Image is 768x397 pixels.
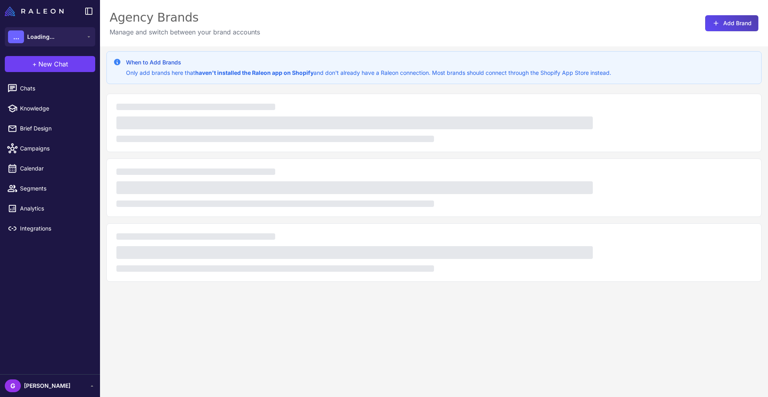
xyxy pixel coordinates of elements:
a: Segments [3,180,97,197]
a: Raleon Logo [5,6,67,16]
span: Campaigns [20,144,90,153]
button: +New Chat [5,56,95,72]
span: Segments [20,184,90,193]
span: Analytics [20,204,90,213]
a: Analytics [3,200,97,217]
h3: When to Add Brands [126,58,611,67]
img: Raleon Logo [5,6,64,16]
span: + [32,59,37,69]
a: Integrations [3,220,97,237]
span: Loading... [27,32,54,41]
p: Manage and switch between your brand accounts [110,27,260,37]
div: ... [8,30,24,43]
span: Calendar [20,164,90,173]
a: Campaigns [3,140,97,157]
span: [PERSON_NAME] [24,381,70,390]
p: Only add brands here that and don't already have a Raleon connection. Most brands should connect ... [126,68,611,77]
div: G [5,379,21,392]
span: Brief Design [20,124,90,133]
strong: haven't installed the Raleon app on Shopify [195,69,314,76]
span: Integrations [20,224,90,233]
a: Knowledge [3,100,97,117]
span: Chats [20,84,90,93]
a: Brief Design [3,120,97,137]
button: ...Loading... [5,27,95,46]
span: New Chat [38,59,68,69]
button: Add Brand [705,15,758,31]
a: Chats [3,80,97,97]
a: Calendar [3,160,97,177]
div: Agency Brands [110,10,260,26]
span: Knowledge [20,104,90,113]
